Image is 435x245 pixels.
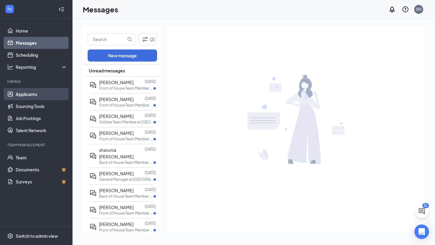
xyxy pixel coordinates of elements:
svg: ActiveDoubleChat [89,81,97,89]
span: [PERSON_NAME] [99,80,134,85]
p: [DATE] [145,130,156,135]
a: Job Postings [16,112,67,124]
p: [DATE] [145,113,156,118]
svg: Notifications [388,6,396,13]
span: [PERSON_NAME] [99,188,134,193]
span: [PERSON_NAME] [99,113,134,119]
p: [DATE] [145,187,156,192]
p: Front of House Team Member at [GEOGRAPHIC_DATA] [99,136,153,142]
span: [PERSON_NAME] [99,221,134,227]
h1: Messages [83,4,118,14]
a: SurveysCrown [16,176,67,188]
div: Switch to admin view [16,233,58,239]
div: Team Management [7,142,66,148]
a: DocumentsCrown [16,164,67,176]
button: New message [88,49,157,62]
svg: ActiveDoubleChat [89,132,97,139]
p: [DATE] [145,96,156,101]
p: General Manager at [GEOGRAPHIC_DATA] [99,177,153,182]
svg: Filter [141,36,149,43]
p: Utilities Team Member at [GEOGRAPHIC_DATA] [99,119,153,125]
svg: Settings [7,233,13,239]
svg: ActiveDoubleChat [89,173,97,180]
svg: ChatActive [418,208,425,215]
svg: ActiveDoubleChat [89,223,97,231]
p: Front of House Team Member at [GEOGRAPHIC_DATA]-Thru Only [99,103,153,108]
p: Front of House Team Member at [GEOGRAPHIC_DATA] [99,211,153,216]
a: Messages [16,37,67,49]
a: Applicants [16,88,67,100]
svg: QuestionInfo [402,6,409,13]
svg: WorkstreamLogo [7,6,13,12]
span: [PERSON_NAME] [99,205,134,210]
p: [DATE] [145,204,156,209]
p: [DATE] [145,170,156,175]
div: Reporting [16,64,68,70]
p: Back of House Team Member at [GEOGRAPHIC_DATA]-Thru Only [99,160,153,165]
svg: ActiveDoubleChat [89,152,97,160]
p: Front of House Team Member at [GEOGRAPHIC_DATA] [99,86,153,91]
div: Open Intercom Messenger [414,224,429,239]
p: [DATE] [145,221,156,226]
svg: ActiveDoubleChat [89,115,97,122]
svg: MagnifyingGlass [127,37,132,42]
div: Hiring [7,79,66,84]
span: Unread messages [89,68,125,74]
button: ChatActive [414,204,429,218]
svg: ActiveDoubleChat [89,206,97,214]
a: Home [16,25,67,37]
p: [DATE] [145,79,156,84]
div: GC [416,7,422,12]
div: 31 [422,203,429,208]
a: Sourcing Tools [16,100,67,112]
span: shavunia [PERSON_NAME] [99,147,134,159]
button: Filter (2) [139,33,157,45]
a: Talent Network [16,124,67,136]
a: Scheduling [16,49,67,61]
p: Front of House Team Member at [GEOGRAPHIC_DATA] [99,227,153,233]
svg: ActiveDoubleChat [89,98,97,106]
p: [DATE] [145,147,156,152]
svg: Analysis [7,64,13,70]
input: Search [88,33,126,45]
span: [PERSON_NAME] [99,130,134,136]
svg: ActiveDoubleChat [89,189,97,197]
span: [PERSON_NAME] [99,171,134,176]
p: Back of House Team Member at [GEOGRAPHIC_DATA] [99,194,153,199]
svg: Collapse [58,6,64,12]
span: [PERSON_NAME] [99,97,134,102]
a: Team [16,151,67,164]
